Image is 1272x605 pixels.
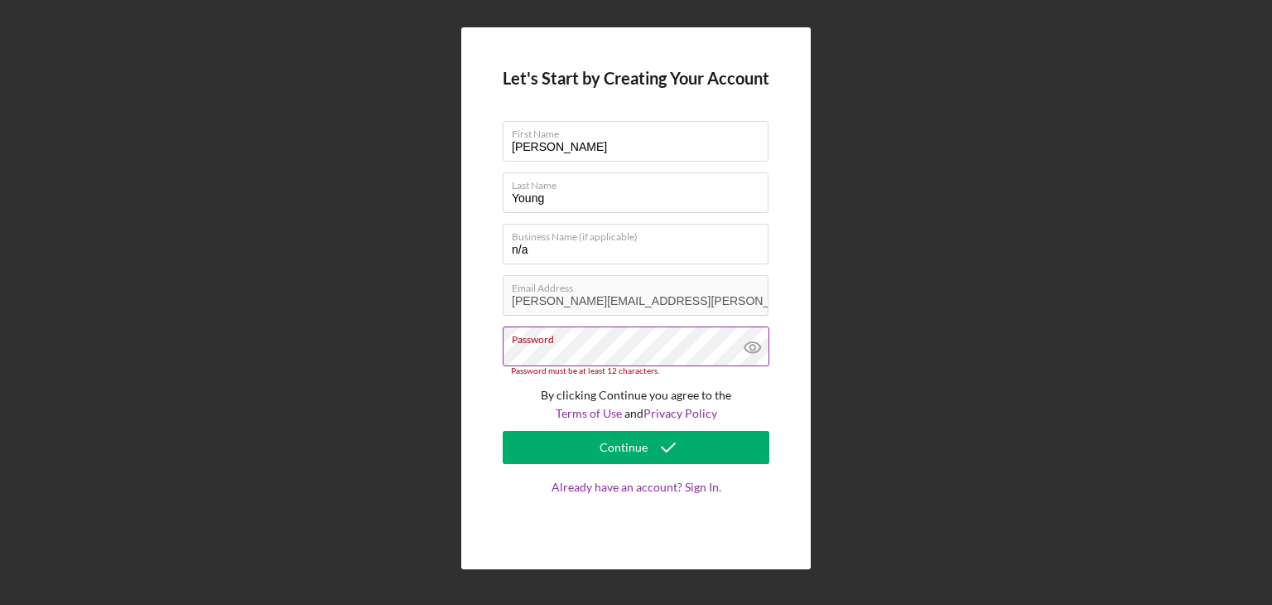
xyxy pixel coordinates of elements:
label: Business Name (if applicable) [512,225,768,243]
h4: Let's Start by Creating Your Account [503,69,769,88]
label: Last Name [512,173,768,191]
a: Already have an account? Sign In. [503,481,769,527]
a: Terms of Use [556,406,622,420]
label: Password [512,327,768,346]
p: By clicking Continue you agree to the and [503,386,769,423]
label: Email Address [512,276,768,294]
div: Continue [600,431,648,464]
a: Privacy Policy [643,406,717,420]
div: Password must be at least 12 characters. [503,366,769,376]
label: First Name [512,122,768,140]
button: Continue [503,431,769,464]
